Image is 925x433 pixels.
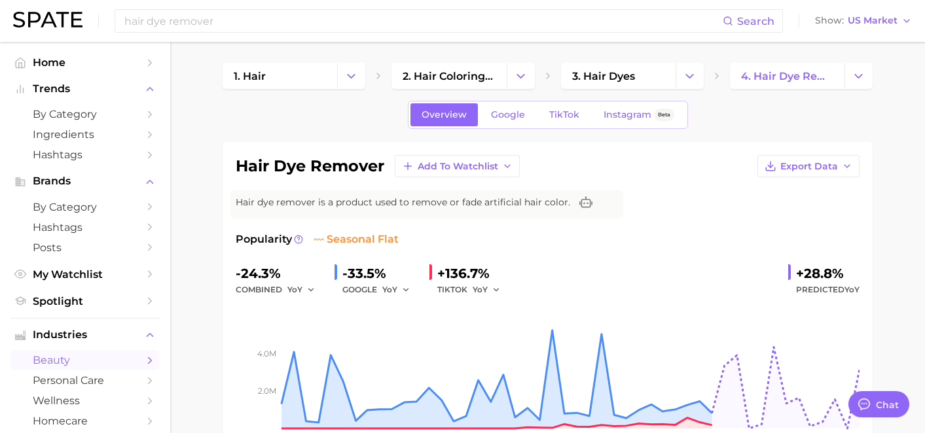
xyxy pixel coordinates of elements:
[10,264,160,285] a: My Watchlist
[10,197,160,217] a: by Category
[10,390,160,411] a: wellness
[287,282,316,298] button: YoY
[33,394,137,407] span: wellness
[422,109,467,120] span: Overview
[10,237,160,258] a: Posts
[658,109,670,120] span: Beta
[33,241,137,254] span: Posts
[314,234,324,245] img: seasonal flat
[796,282,860,298] span: Predicted
[812,12,915,29] button: ShowUS Market
[10,411,160,431] a: homecare
[473,282,501,298] button: YoY
[10,370,160,390] a: personal care
[507,63,535,89] button: Change Category
[10,52,160,73] a: Home
[236,282,324,298] div: combined
[780,161,838,172] span: Export Data
[561,63,676,89] a: 3. hair dyes
[33,148,137,161] span: Hashtags
[473,284,488,295] span: YoY
[844,63,873,89] button: Change Category
[337,63,365,89] button: Change Category
[33,415,137,427] span: homecare
[33,201,137,213] span: by Category
[815,17,844,24] span: Show
[236,263,324,284] div: -24.3%
[123,10,723,32] input: Search here for a brand, industry, or ingredient
[10,145,160,165] a: Hashtags
[10,291,160,311] a: Spotlight
[287,284,302,295] span: YoY
[10,217,160,237] a: Hashtags
[844,285,860,294] span: YoY
[391,63,506,89] a: 2. hair coloring products
[10,124,160,145] a: Ingredients
[236,232,292,247] span: Popularity
[382,284,397,295] span: YoY
[236,196,570,209] span: Hair dye remover is a product used to remove or fade artificial hair color.
[604,109,651,120] span: Instagram
[538,103,590,126] a: TikTok
[757,155,860,177] button: Export Data
[737,15,774,27] span: Search
[437,263,509,284] div: +136.7%
[314,232,399,247] span: seasonal flat
[234,70,266,82] span: 1. hair
[10,79,160,99] button: Trends
[33,83,137,95] span: Trends
[410,103,478,126] a: Overview
[33,374,137,387] span: personal care
[10,171,160,191] button: Brands
[33,108,137,120] span: by Category
[342,282,419,298] div: GOOGLE
[676,63,704,89] button: Change Category
[480,103,536,126] a: Google
[491,109,525,120] span: Google
[741,70,833,82] span: 4. hair dye remover
[33,56,137,69] span: Home
[33,128,137,141] span: Ingredients
[33,329,137,341] span: Industries
[33,354,137,366] span: beauty
[572,70,635,82] span: 3. hair dyes
[437,282,509,298] div: TIKTOK
[33,221,137,234] span: Hashtags
[10,325,160,345] button: Industries
[13,12,82,27] img: SPATE
[382,282,410,298] button: YoY
[10,350,160,370] a: beauty
[592,103,685,126] a: InstagramBeta
[236,158,384,174] h1: hair dye remover
[403,70,495,82] span: 2. hair coloring products
[848,17,898,24] span: US Market
[796,263,860,284] div: +28.8%
[33,268,137,281] span: My Watchlist
[395,155,520,177] button: Add to Watchlist
[10,104,160,124] a: by Category
[342,263,419,284] div: -33.5%
[33,295,137,307] span: Spotlight
[418,161,498,172] span: Add to Watchlist
[549,109,579,120] span: TikTok
[730,63,844,89] a: 4. hair dye remover
[223,63,337,89] a: 1. hair
[33,175,137,187] span: Brands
